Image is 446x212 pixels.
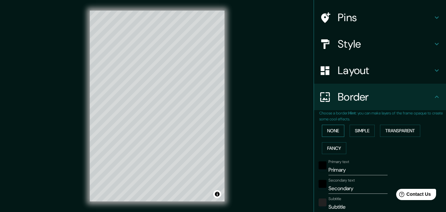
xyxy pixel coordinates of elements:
div: Layout [314,57,446,84]
div: Style [314,31,446,57]
label: Primary text [328,159,349,165]
button: color-222222 [319,198,326,206]
button: Toggle attribution [213,190,221,198]
h4: Layout [338,64,433,77]
h4: Border [338,90,433,104]
button: black [319,161,326,169]
button: Transparent [380,125,420,137]
button: Fancy [322,142,346,154]
p: Choose a border. : you can make layers of the frame opaque to create some cool effects. [319,110,446,122]
b: Hint [348,110,356,116]
h4: Pins [338,11,433,24]
label: Secondary text [328,178,355,183]
iframe: Help widget launcher [387,186,439,205]
div: Pins [314,4,446,31]
button: black [319,180,326,188]
div: Border [314,84,446,110]
button: Simple [350,125,375,137]
button: None [322,125,344,137]
label: Subtitle [328,196,341,202]
h4: Style [338,37,433,51]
